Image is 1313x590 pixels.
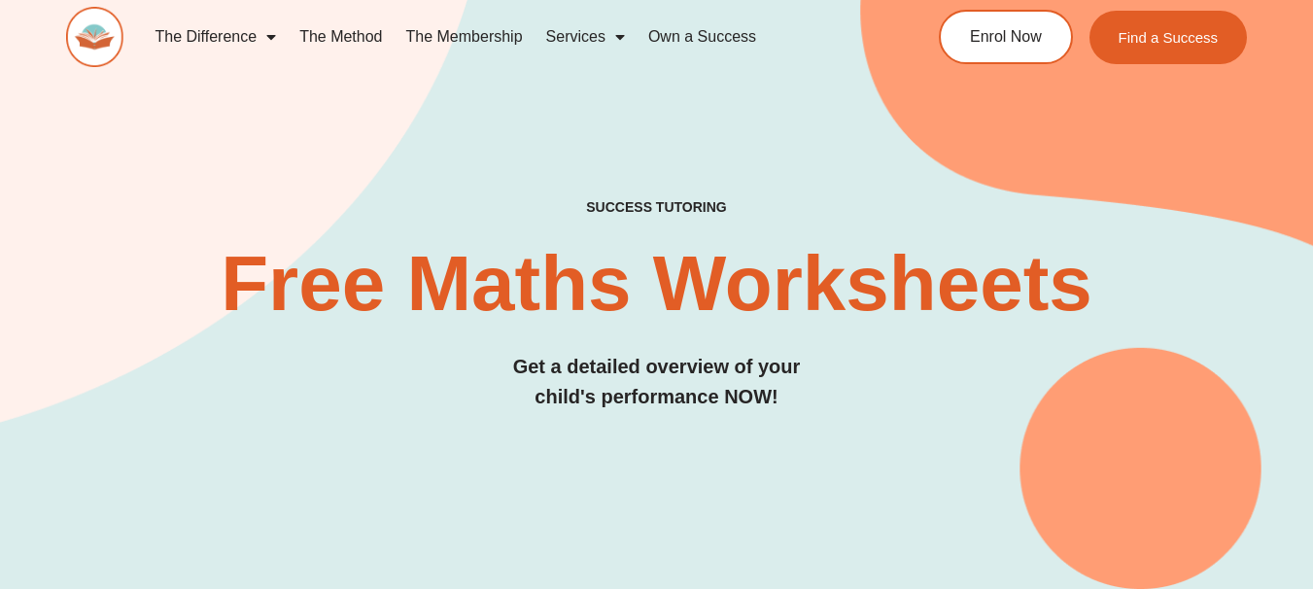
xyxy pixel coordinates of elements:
[989,370,1313,590] iframe: Chat Widget
[395,15,535,59] a: The Membership
[1119,30,1219,45] span: Find a Success
[637,15,768,59] a: Own a Success
[939,10,1073,64] a: Enrol Now
[143,15,871,59] nav: Menu
[66,352,1248,412] h3: Get a detailed overview of your child's performance NOW!
[66,245,1248,323] h2: Free Maths Worksheets​
[1089,11,1248,64] a: Find a Success
[288,15,394,59] a: The Method
[143,15,288,59] a: The Difference
[535,15,637,59] a: Services
[66,199,1248,216] h4: SUCCESS TUTORING​
[970,29,1042,45] span: Enrol Now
